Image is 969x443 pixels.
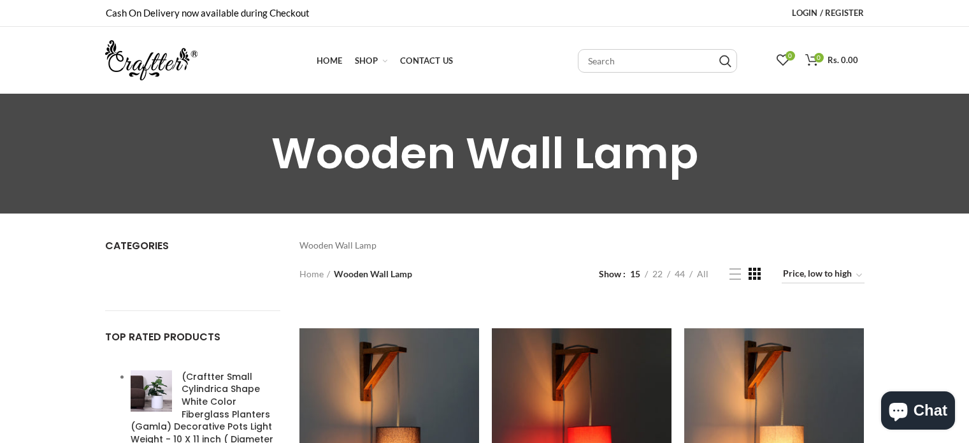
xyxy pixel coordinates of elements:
span: Contact Us [400,55,453,66]
span: Login / Register [792,8,864,18]
a: Contact Us [394,48,459,73]
input: Search [719,55,731,68]
span: Wooden Wall Lamp [334,268,412,279]
span: 22 [652,268,663,279]
a: All [693,268,713,280]
span: Home [317,55,342,66]
a: 0 Rs. 0.00 [799,48,865,73]
inbox-online-store-chat: Shopify online store chat [877,391,959,433]
span: Wooden Wall Lamp [271,123,698,184]
span: Rs. 0.00 [828,55,858,65]
a: 22 [648,268,667,280]
div: Wooden Wall Lamp [299,239,865,252]
span: Show [599,268,626,280]
span: 0 [786,51,795,61]
img: craftter.com [105,40,197,80]
input: Search [578,49,737,73]
span: Shop [355,55,378,66]
a: 0 [770,48,796,73]
a: Shop [348,48,394,73]
span: 15 [630,268,640,279]
span: Categories [105,238,169,253]
a: Home [310,48,348,73]
a: 44 [670,268,689,280]
span: 0 [814,53,824,62]
span: TOP RATED PRODUCTS [105,330,220,344]
span: All [697,268,708,279]
span: 44 [675,268,685,279]
a: Home [299,268,330,280]
a: 15 [626,268,645,280]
